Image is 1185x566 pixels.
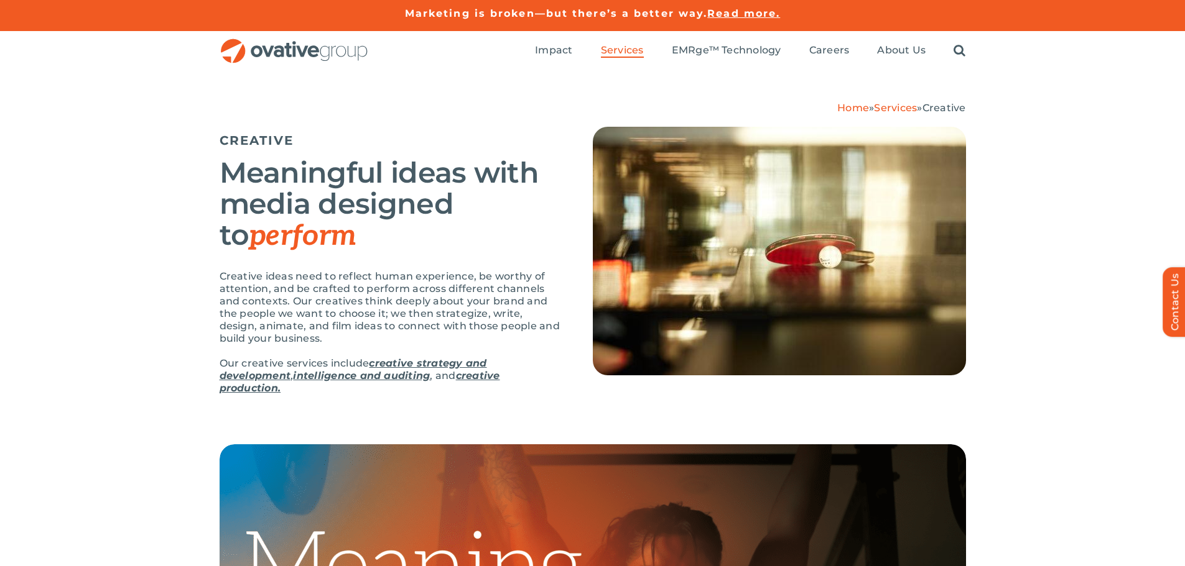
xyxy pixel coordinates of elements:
a: Marketing is broken—but there’s a better way. [405,7,708,19]
span: EMRge™ Technology [672,44,781,57]
a: creative production. [220,370,500,394]
em: perform [249,219,356,253]
p: Creative ideas need to reflect human experience, be worthy of attention, and be crafted to perfor... [220,270,562,345]
a: Services [601,44,644,58]
a: OG_Full_horizontal_RGB [220,37,369,49]
span: About Us [877,44,926,57]
p: Our creative services include , , and [220,357,562,395]
a: intelligence and auditing [293,370,430,381]
span: Services [601,44,644,57]
a: Home [837,102,869,114]
a: Read more. [707,7,780,19]
a: About Us [877,44,926,58]
span: Impact [535,44,572,57]
h5: CREATIVE [220,133,562,148]
img: Creative – Hero [593,127,966,375]
a: creative strategy and development [220,357,487,381]
a: Careers [809,44,850,58]
h2: Meaningful ideas with media designed to [220,157,562,252]
span: Careers [809,44,850,57]
span: Creative [922,102,966,114]
a: Services [874,102,917,114]
a: Search [954,44,965,58]
a: EMRge™ Technology [672,44,781,58]
span: » » [837,102,965,114]
nav: Menu [535,31,965,71]
a: Impact [535,44,572,58]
